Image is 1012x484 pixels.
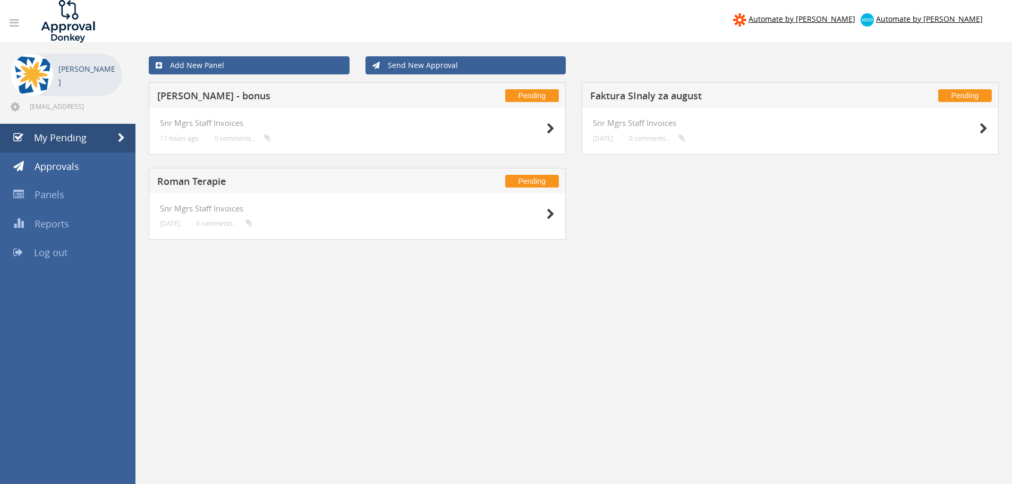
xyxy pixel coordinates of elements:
[149,56,350,74] a: Add New Panel
[629,134,685,142] small: 0 comments...
[160,204,555,213] h4: Snr Mgrs Staff Invoices
[34,131,87,144] span: My Pending
[861,13,874,27] img: xero-logo.png
[160,219,180,227] small: [DATE]
[196,219,252,227] small: 0 comments...
[34,246,67,259] span: Log out
[30,102,120,111] span: [EMAIL_ADDRESS][DOMAIN_NAME]
[160,118,555,128] h4: Snr Mgrs Staff Invoices
[160,134,199,142] small: 17 hours ago
[593,134,613,142] small: [DATE]
[505,175,559,188] span: Pending
[35,188,64,201] span: Panels
[58,62,117,89] p: [PERSON_NAME]
[938,89,992,102] span: Pending
[35,217,69,230] span: Reports
[593,118,988,128] h4: Snr Mgrs Staff Invoices
[749,14,855,24] span: Automate by [PERSON_NAME]
[733,13,746,27] img: zapier-logomark.png
[505,89,559,102] span: Pending
[365,56,566,74] a: Send New Approval
[35,160,79,173] span: Approvals
[157,91,437,104] h5: [PERSON_NAME] - bonus
[590,91,870,104] h5: Faktura SInaly za august
[876,14,983,24] span: Automate by [PERSON_NAME]
[215,134,271,142] small: 0 comments...
[157,176,437,190] h5: Roman Terapie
